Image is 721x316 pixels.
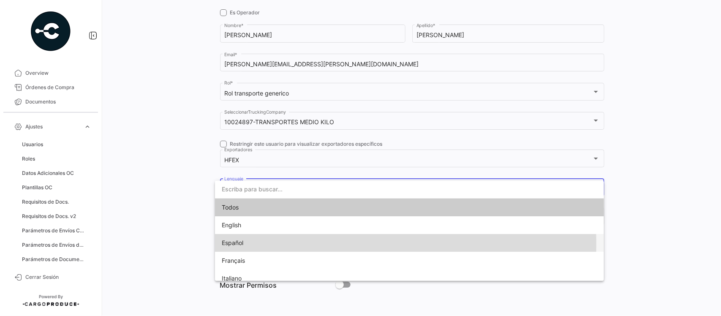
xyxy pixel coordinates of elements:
span: Todos [222,199,340,216]
span: Italiano [222,275,242,282]
span: Français [222,257,245,264]
input: dropdown search [215,180,604,198]
span: Español [222,239,243,246]
span: English [222,221,241,229]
